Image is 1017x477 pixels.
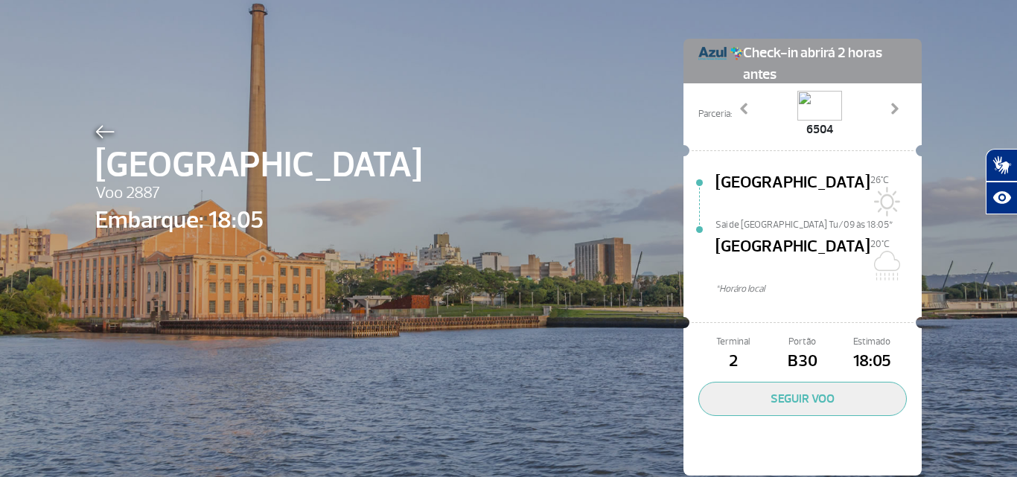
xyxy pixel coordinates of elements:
span: *Horáro local [715,282,922,296]
span: [GEOGRAPHIC_DATA] [715,170,870,218]
span: [GEOGRAPHIC_DATA] [715,234,870,282]
span: Check-in abrirá 2 horas antes [743,39,907,86]
button: SEGUIR VOO [698,382,907,416]
img: Sol [870,187,900,217]
span: 2 [698,349,768,374]
span: 20°C [870,238,890,250]
img: Nublado [870,251,900,281]
span: Terminal [698,335,768,349]
span: Voo 2887 [95,181,422,206]
span: Embarque: 18:05 [95,202,422,238]
button: Abrir tradutor de língua de sinais. [986,149,1017,182]
div: Plugin de acessibilidade da Hand Talk. [986,149,1017,214]
span: 6504 [797,121,842,138]
span: Parceria: [698,107,732,121]
span: Estimado [838,335,907,349]
span: 18:05 [838,349,907,374]
button: Abrir recursos assistivos. [986,182,1017,214]
span: 26°C [870,174,889,186]
span: Portão [768,335,837,349]
span: Sai de [GEOGRAPHIC_DATA] Tu/09 às 18:05* [715,218,922,228]
span: B30 [768,349,837,374]
span: [GEOGRAPHIC_DATA] [95,138,422,192]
